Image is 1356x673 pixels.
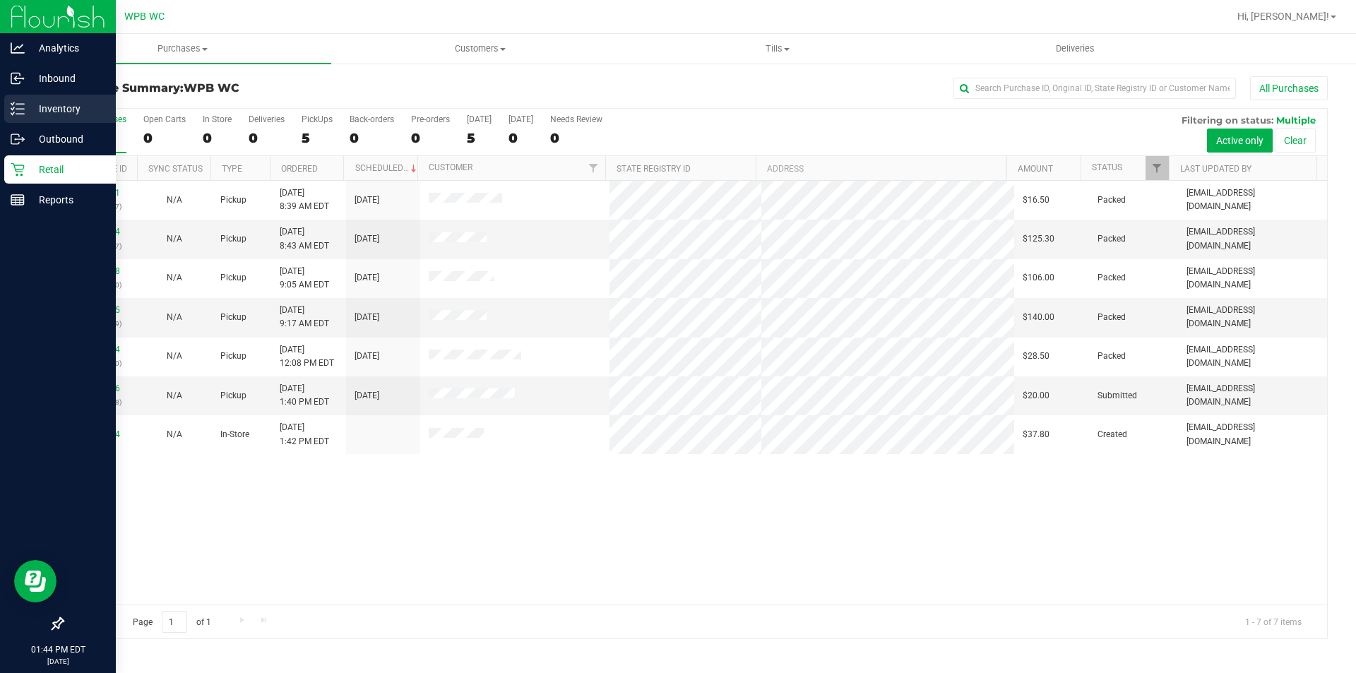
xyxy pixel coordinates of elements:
input: 1 [162,611,187,633]
span: [DATE] [355,232,379,246]
a: Last Updated By [1180,164,1251,174]
span: [EMAIL_ADDRESS][DOMAIN_NAME] [1186,421,1319,448]
span: Packed [1098,232,1126,246]
div: 5 [302,130,333,146]
span: $20.00 [1023,389,1049,403]
p: Analytics [25,40,109,56]
a: 11834134 [81,345,120,355]
a: Ordered [281,164,318,174]
span: In-Store [220,428,249,441]
div: In Store [203,114,232,124]
a: State Registry ID [617,164,691,174]
div: Open Carts [143,114,186,124]
span: [DATE] 8:43 AM EDT [280,225,329,252]
span: [DATE] 9:17 AM EDT [280,304,329,330]
div: 0 [509,130,533,146]
span: Packed [1098,311,1126,324]
inline-svg: Inbound [11,71,25,85]
a: Purchases [34,34,331,64]
span: Packed [1098,271,1126,285]
span: $37.80 [1023,428,1049,441]
div: 0 [143,130,186,146]
a: Deliveries [927,34,1224,64]
span: Pickup [220,389,246,403]
span: Tills [629,42,925,55]
span: [DATE] [355,350,379,363]
span: Pickup [220,311,246,324]
span: 1 - 7 of 7 items [1234,611,1313,632]
input: Search Purchase ID, Original ID, State Registry ID or Customer Name... [953,78,1236,99]
span: [DATE] 9:05 AM EDT [280,265,329,292]
a: Customer [429,162,472,172]
div: Back-orders [350,114,394,124]
div: [DATE] [467,114,492,124]
button: All Purchases [1250,76,1328,100]
span: Pickup [220,232,246,246]
a: Scheduled [355,163,420,173]
span: [EMAIL_ADDRESS][DOMAIN_NAME] [1186,225,1319,252]
span: [DATE] 1:42 PM EDT [280,421,329,448]
button: N/A [167,311,182,324]
a: Filter [1146,156,1169,180]
span: Purchases [34,42,331,55]
a: 11832775 [81,305,120,315]
div: 0 [350,130,394,146]
button: N/A [167,232,182,246]
span: Packed [1098,350,1126,363]
span: Not Applicable [167,234,182,244]
span: [DATE] 12:08 PM EDT [280,343,334,370]
p: Inventory [25,100,109,117]
span: Not Applicable [167,312,182,322]
span: Filtering on status: [1182,114,1273,126]
span: Pickup [220,193,246,207]
p: Inbound [25,70,109,87]
inline-svg: Reports [11,193,25,207]
p: Retail [25,161,109,178]
span: Customers [332,42,628,55]
div: 0 [203,130,232,146]
span: [DATE] 8:39 AM EDT [280,186,329,213]
button: Active only [1207,129,1273,153]
button: N/A [167,193,182,207]
div: 5 [467,130,492,146]
span: [EMAIL_ADDRESS][DOMAIN_NAME] [1186,382,1319,409]
a: Status [1092,162,1122,172]
div: Needs Review [550,114,602,124]
span: [DATE] 1:40 PM EDT [280,382,329,409]
div: 0 [550,130,602,146]
a: Tills [629,34,926,64]
span: $28.50 [1023,350,1049,363]
span: WPB WC [124,11,165,23]
p: Outbound [25,131,109,148]
span: Page of 1 [121,611,222,633]
span: [DATE] [355,271,379,285]
a: 11834936 [81,383,120,393]
span: $16.50 [1023,193,1049,207]
inline-svg: Retail [11,162,25,177]
a: Amount [1018,164,1053,174]
div: Pre-orders [411,114,450,124]
span: [EMAIL_ADDRESS][DOMAIN_NAME] [1186,304,1319,330]
button: N/A [167,350,182,363]
span: Deliveries [1037,42,1114,55]
div: 0 [411,130,450,146]
span: Not Applicable [167,429,182,439]
p: 01:44 PM EDT [6,643,109,656]
a: Sync Status [148,164,203,174]
span: Not Applicable [167,273,182,282]
span: WPB WC [184,81,239,95]
inline-svg: Inventory [11,102,25,116]
span: [DATE] [355,389,379,403]
inline-svg: Analytics [11,41,25,55]
span: Created [1098,428,1127,441]
button: N/A [167,389,182,403]
a: Type [222,164,242,174]
span: Multiple [1276,114,1316,126]
span: $106.00 [1023,271,1054,285]
span: $125.30 [1023,232,1054,246]
iframe: Resource center [14,560,56,602]
a: 11832471 [81,188,120,198]
span: [EMAIL_ADDRESS][DOMAIN_NAME] [1186,265,1319,292]
span: Packed [1098,193,1126,207]
div: Deliveries [249,114,285,124]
